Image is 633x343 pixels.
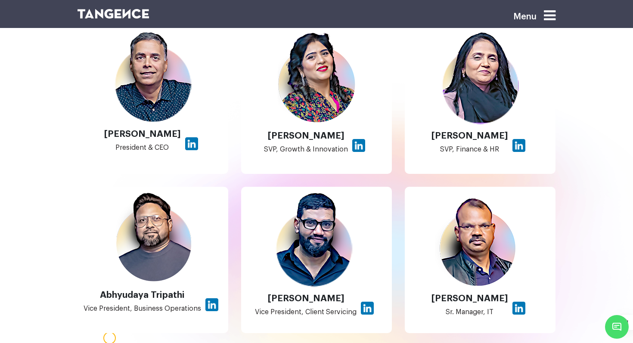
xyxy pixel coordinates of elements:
span: [PERSON_NAME] [431,124,508,141]
img: logo SVG [78,9,149,19]
p: President & CEO [104,139,181,153]
img: linkdin-profile.png [205,298,218,311]
img: anuj.png [270,191,363,287]
img: linkdin-profile.png [185,137,198,150]
p: Sr. Manager, IT [431,303,508,317]
span: [PERSON_NAME] [264,124,348,141]
img: linkdin-profile.png [512,139,525,152]
img: manish-mehata.png [114,32,192,123]
span: [PERSON_NAME] [431,287,508,303]
span: [PERSON_NAME] [104,123,181,139]
img: himanshu.png [433,191,527,287]
p: SVP, Growth & Innovation [264,141,348,155]
img: linkdin-profile.png [361,302,374,315]
p: Vice President, Client Servicing [255,303,357,317]
img: Ruchi.png [278,32,355,124]
img: linkdin-profile.png [512,302,525,315]
p: SVP, Finance & HR [431,141,508,155]
span: Abhyudaya Tripathi [84,284,201,300]
img: linkdin-profile.png [352,139,365,152]
img: chitra-mehta.png [441,32,519,124]
span: [PERSON_NAME] [255,287,357,303]
span: Chat Widget [605,315,629,339]
img: abhyudhya.png [114,191,192,284]
p: Vice President, Business Operations [84,300,201,314]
